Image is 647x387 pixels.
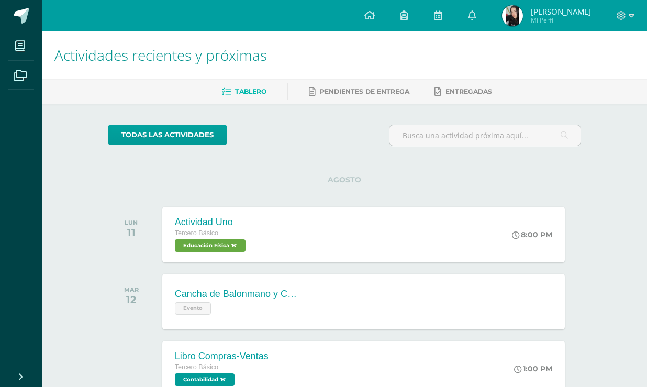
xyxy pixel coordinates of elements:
[175,229,218,237] span: Tercero Básico
[54,45,267,65] span: Actividades recientes y próximas
[175,239,246,252] span: Educación Física 'B'
[311,175,378,184] span: AGOSTO
[309,83,409,100] a: Pendientes de entrega
[175,302,211,315] span: Evento
[502,5,523,26] img: beae2aef598cea08d4a7a4bc875801df.png
[389,125,581,146] input: Busca una actividad próxima aquí...
[175,217,248,228] div: Actividad Uno
[124,293,139,306] div: 12
[514,364,552,373] div: 1:00 PM
[175,363,218,371] span: Tercero Básico
[531,16,591,25] span: Mi Perfil
[434,83,492,100] a: Entregadas
[125,226,138,239] div: 11
[175,289,300,300] div: Cancha de Balonmano y Contenido
[512,230,552,239] div: 8:00 PM
[108,125,227,145] a: todas las Actividades
[445,87,492,95] span: Entregadas
[222,83,266,100] a: Tablero
[124,286,139,293] div: MAR
[531,6,591,17] span: [PERSON_NAME]
[125,219,138,226] div: LUN
[175,351,269,362] div: Libro Compras-Ventas
[235,87,266,95] span: Tablero
[175,373,235,386] span: Contabilidad 'B'
[320,87,409,95] span: Pendientes de entrega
